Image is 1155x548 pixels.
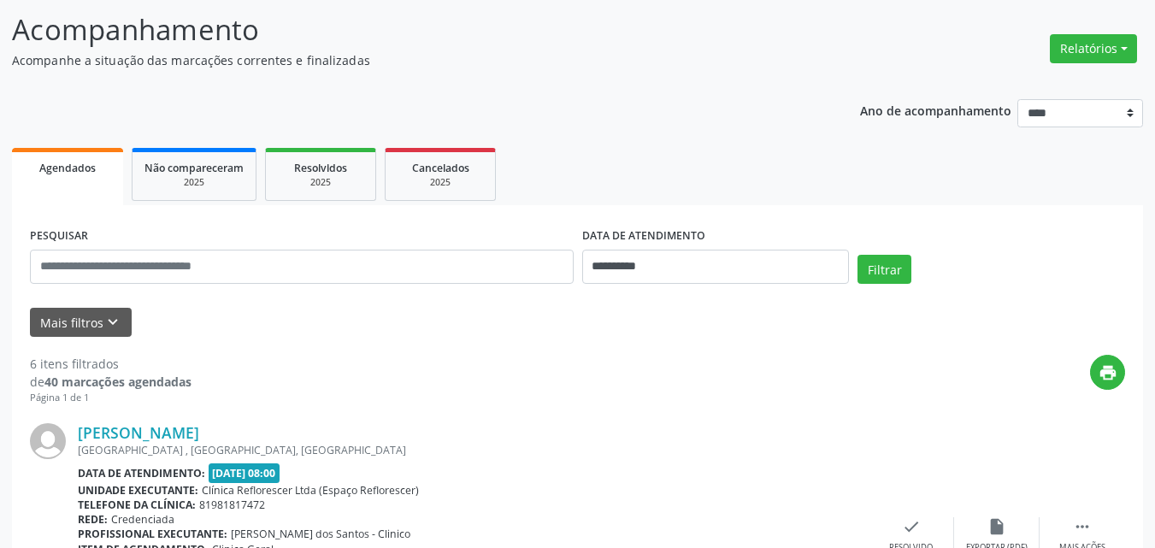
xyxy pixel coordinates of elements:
[1099,363,1117,382] i: print
[103,313,122,332] i: keyboard_arrow_down
[30,391,192,405] div: Página 1 de 1
[12,9,804,51] p: Acompanhamento
[857,255,911,284] button: Filtrar
[78,466,205,480] b: Data de atendimento:
[1050,34,1137,63] button: Relatórios
[398,176,483,189] div: 2025
[78,527,227,541] b: Profissional executante:
[987,517,1006,536] i: insert_drive_file
[39,161,96,175] span: Agendados
[78,512,108,527] b: Rede:
[12,51,804,69] p: Acompanhe a situação das marcações correntes e finalizadas
[111,512,174,527] span: Credenciada
[30,308,132,338] button: Mais filtroskeyboard_arrow_down
[231,527,410,541] span: [PERSON_NAME] dos Santos - Clinico
[582,223,705,250] label: DATA DE ATENDIMENTO
[202,483,419,498] span: Clínica Reflorescer Ltda (Espaço Reflorescer)
[78,443,869,457] div: [GEOGRAPHIC_DATA] , [GEOGRAPHIC_DATA], [GEOGRAPHIC_DATA]
[30,355,192,373] div: 6 itens filtrados
[209,463,280,483] span: [DATE] 08:00
[78,498,196,512] b: Telefone da clínica:
[44,374,192,390] strong: 40 marcações agendadas
[78,423,199,442] a: [PERSON_NAME]
[1090,355,1125,390] button: print
[1073,517,1092,536] i: 
[412,161,469,175] span: Cancelados
[144,176,244,189] div: 2025
[199,498,265,512] span: 81981817472
[30,373,192,391] div: de
[144,161,244,175] span: Não compareceram
[860,99,1011,121] p: Ano de acompanhamento
[902,517,921,536] i: check
[30,223,88,250] label: PESQUISAR
[294,161,347,175] span: Resolvidos
[278,176,363,189] div: 2025
[30,423,66,459] img: img
[78,483,198,498] b: Unidade executante:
